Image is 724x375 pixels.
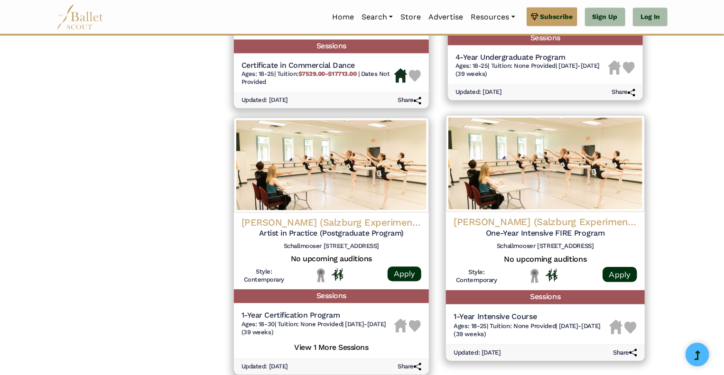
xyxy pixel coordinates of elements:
h5: 1-Year Intensive Course [454,312,609,322]
span: Tuition: None Provided [278,320,342,328]
span: Subscribe [540,11,573,22]
img: Heart [409,70,421,82]
a: Subscribe [527,7,577,26]
span: Ages: 18-25 [454,322,487,329]
h6: Share [613,348,637,357]
a: Store [397,7,425,27]
span: [DATE]-[DATE] (39 weeks) [454,322,601,338]
h6: Style: Contemporary [454,268,500,284]
h5: No upcoming auditions [241,254,421,264]
span: Dates Not Provided [241,70,390,85]
span: Tuition: None Provided [490,322,556,329]
span: [DATE]-[DATE] (39 weeks) [241,320,386,336]
img: In Person [332,268,343,280]
h6: Updated: [DATE] [454,348,501,357]
h5: Sessions [448,31,643,45]
img: In Person [546,268,558,281]
h6: Schallmooser [STREET_ADDRESS] [241,242,421,250]
h6: Share [398,363,421,371]
span: Ages: 18-30 [241,320,275,328]
img: Housing Available [394,68,407,82]
a: Resources [467,7,519,27]
h4: [PERSON_NAME] (Salzburg Experimental Academy of Dance) [241,216,421,229]
img: Local [315,268,327,283]
h5: One-Year Intensive FIRE Program [454,228,637,238]
img: Housing Unavailable [610,320,623,335]
h5: Sessions [446,290,645,304]
a: Search [358,7,397,27]
a: Advertise [425,7,467,27]
h6: Schallmooser [STREET_ADDRESS] [454,242,637,250]
img: Logo [234,118,429,212]
a: Sign Up [585,8,625,27]
img: Housing Unavailable [394,319,407,333]
span: [DATE]-[DATE] (39 weeks) [455,62,600,77]
a: Apply [388,266,421,281]
h5: View 1 More Sessions [241,340,421,353]
h6: | | [454,322,609,338]
h6: Style: Contemporary [241,268,287,284]
b: $7529.00-$17713.00 [298,70,356,77]
img: Logo [446,115,645,212]
h5: Sessions [234,289,429,303]
h5: 4-Year Undergraduate Program [455,53,608,63]
h6: Updated: [DATE] [455,88,502,96]
h6: Share [612,88,635,96]
h6: Share [398,96,421,104]
span: Ages: 18-25 [241,70,274,77]
span: Tuition: None Provided [491,62,556,69]
span: Tuition: [277,70,358,77]
h6: Updated: [DATE] [241,363,288,371]
span: Ages: 18-25 [455,62,488,69]
img: gem.svg [531,11,538,22]
h6: | | [455,62,608,78]
a: Apply [603,266,637,282]
h6: | | [241,320,394,337]
img: Heart [623,62,635,73]
h6: | | [241,70,394,86]
img: Heart [624,321,637,334]
a: Log In [633,8,668,27]
img: Housing Unavailable [608,60,621,74]
h5: Sessions [234,39,429,53]
a: Home [328,7,358,27]
h5: No upcoming auditions [454,254,637,264]
h5: Artist in Practice (Postgraduate Program) [241,229,421,238]
img: Local [529,268,541,284]
img: Heart [409,320,421,332]
h6: Updated: [DATE] [241,96,288,104]
h5: Certificate in Commercial Dance [241,61,394,71]
h4: [PERSON_NAME] (Salzburg Experimental Academy of Dance) [454,216,637,229]
h5: 1-Year Certification Program [241,311,394,320]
